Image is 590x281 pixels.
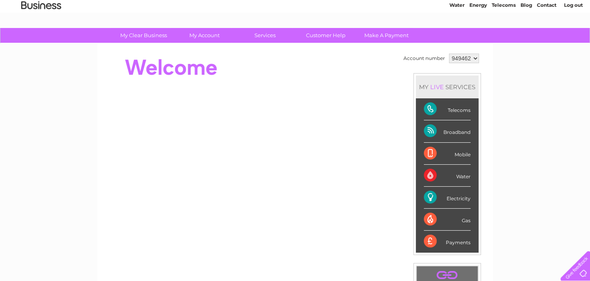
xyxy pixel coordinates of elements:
a: Energy [469,34,487,40]
div: Water [424,165,471,187]
div: Gas [424,209,471,231]
a: Make A Payment [354,28,419,43]
a: Services [232,28,298,43]
a: Customer Help [293,28,359,43]
div: Broadband [424,120,471,142]
a: 0333 014 3131 [439,4,495,14]
a: My Clear Business [111,28,177,43]
a: My Account [171,28,237,43]
div: Payments [424,231,471,252]
div: Electricity [424,187,471,209]
div: Mobile [424,143,471,165]
a: Log out [564,34,582,40]
a: Telecoms [492,34,516,40]
a: Water [449,34,465,40]
div: Clear Business is a trading name of Verastar Limited (registered in [GEOGRAPHIC_DATA] No. 3667643... [107,4,484,39]
div: Telecoms [424,98,471,120]
div: LIVE [429,83,445,91]
img: logo.png [21,21,62,45]
a: Blog [520,34,532,40]
td: Account number [401,52,447,65]
div: MY SERVICES [416,76,479,98]
a: Contact [537,34,556,40]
